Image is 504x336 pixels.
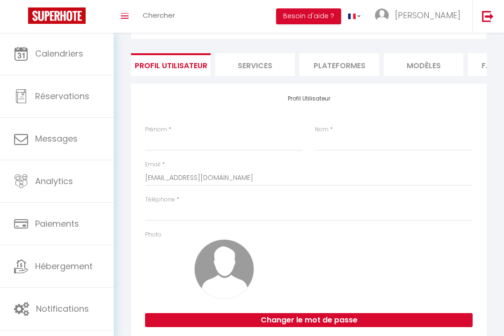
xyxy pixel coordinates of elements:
[36,303,89,315] span: Notifications
[35,90,89,102] span: Réservations
[145,230,161,239] label: Photo
[145,95,473,102] h4: Profil Utilisateur
[276,8,341,24] button: Besoin d'aide ?
[35,175,73,187] span: Analytics
[145,195,175,204] label: Téléphone
[35,48,83,59] span: Calendriers
[384,53,463,76] li: MODÈLES
[482,10,494,22] img: logout
[194,239,254,299] img: avatar.png
[215,53,295,76] li: Services
[7,4,36,32] button: Ouvrir le widget de chat LiveChat
[35,133,78,144] span: Messages
[145,125,167,134] label: Prénom
[395,9,460,21] span: [PERSON_NAME]
[375,8,389,22] img: ...
[315,125,329,134] label: Nom
[131,53,211,76] li: Profil Utilisateur
[35,218,79,229] span: Paiements
[28,7,86,24] img: Super Booking
[145,160,161,169] label: Email
[143,10,175,20] span: Chercher
[35,260,93,272] span: Hébergement
[299,53,379,76] li: Plateformes
[145,313,473,327] button: Changer le mot de passe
